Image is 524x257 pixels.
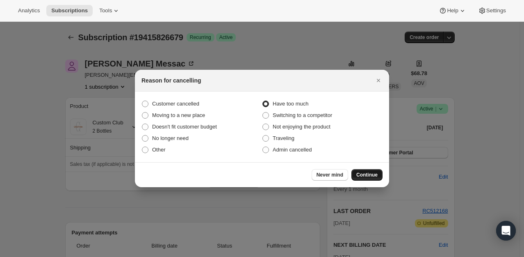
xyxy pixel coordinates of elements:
[351,169,383,181] button: Continue
[273,147,312,153] span: Admin cancelled
[152,124,217,130] span: Doesn't fit customer budget
[152,101,199,107] span: Customer cancelled
[373,75,384,86] button: Close
[273,135,294,141] span: Traveling
[273,124,330,130] span: Not enjoying the product
[473,5,511,16] button: Settings
[51,7,88,14] span: Subscriptions
[317,172,343,178] span: Never mind
[312,169,348,181] button: Never mind
[18,7,40,14] span: Analytics
[273,101,308,107] span: Have too much
[496,221,516,241] div: Open Intercom Messenger
[46,5,93,16] button: Subscriptions
[152,112,205,118] span: Moving to a new place
[99,7,112,14] span: Tools
[447,7,458,14] span: Help
[273,112,332,118] span: Switching to a competitor
[434,5,471,16] button: Help
[152,147,166,153] span: Other
[141,76,201,85] h2: Reason for cancelling
[13,5,45,16] button: Analytics
[486,7,506,14] span: Settings
[94,5,125,16] button: Tools
[152,135,189,141] span: No longer need
[356,172,378,178] span: Continue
